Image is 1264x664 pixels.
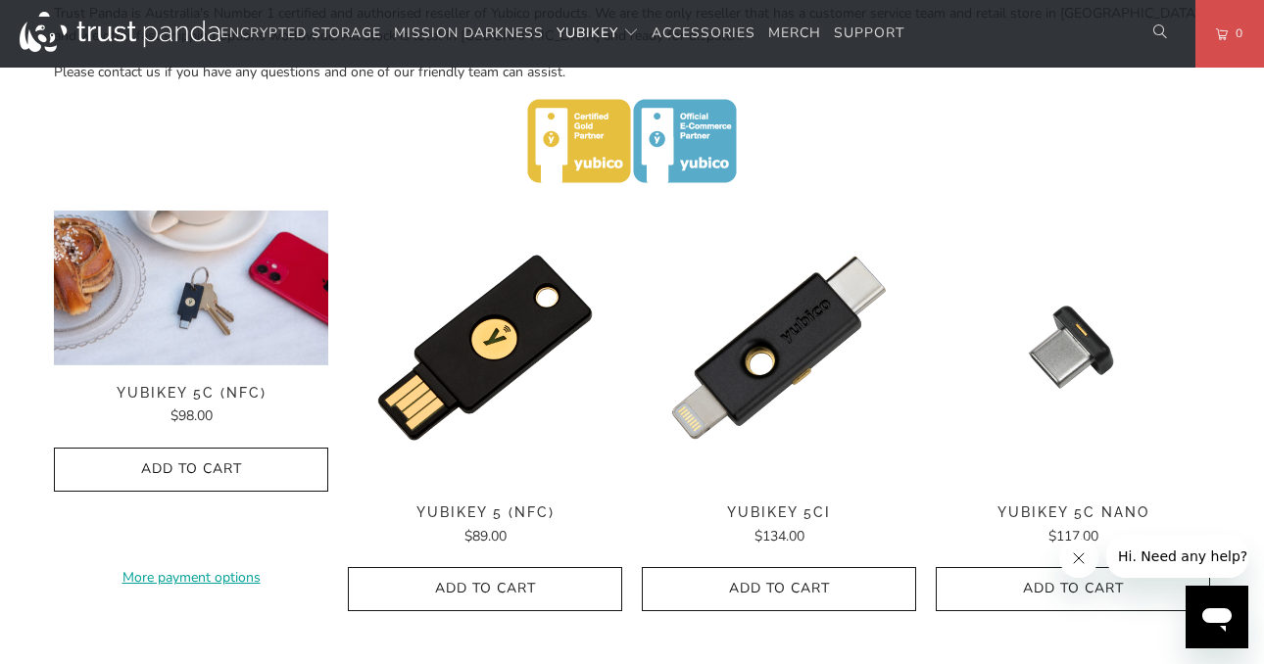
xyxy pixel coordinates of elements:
[1059,539,1098,578] iframe: Close message
[74,461,308,478] span: Add to Cart
[394,24,544,42] span: Mission Darkness
[557,24,618,42] span: YubiKey
[464,527,507,545] span: $89.00
[54,211,328,365] img: YubiKey 5C (NFC) - Trust Panda
[1106,535,1248,578] iframe: Message from company
[1186,586,1248,648] iframe: Button to launch messaging window
[956,581,1190,597] span: Add to Cart
[642,211,916,485] a: YubiKey 5Ci - Trust Panda YubiKey 5Ci - Trust Panda
[936,504,1210,521] span: YubiKey 5C Nano
[834,11,904,57] a: Support
[936,567,1210,611] button: Add to Cart
[220,24,381,42] span: Encrypted Storage
[220,11,381,57] a: Encrypted Storage
[348,211,622,485] img: YubiKey 5 (NFC) - Trust Panda
[1048,527,1098,545] span: $117.00
[768,24,821,42] span: Merch
[54,62,1210,83] p: Please contact us if you have any questions and one of our friendly team can assist.
[348,567,622,611] button: Add to Cart
[768,11,821,57] a: Merch
[348,504,622,547] a: YubiKey 5 (NFC) $89.00
[936,211,1210,485] img: YubiKey 5C Nano - Trust Panda
[642,567,916,611] button: Add to Cart
[936,504,1210,547] a: YubiKey 5C Nano $117.00
[54,448,328,492] button: Add to Cart
[394,11,544,57] a: Mission Darkness
[642,211,916,485] img: YubiKey 5Ci - Trust Panda
[662,581,896,597] span: Add to Cart
[1228,23,1243,44] span: 0
[754,527,804,545] span: $134.00
[642,504,916,547] a: YubiKey 5Ci $134.00
[170,406,213,425] span: $98.00
[652,24,755,42] span: Accessories
[834,24,904,42] span: Support
[54,385,328,402] span: YubiKey 5C (NFC)
[936,211,1210,485] a: YubiKey 5C Nano - Trust Panda YubiKey 5C Nano - Trust Panda
[54,211,328,365] a: YubiKey 5C (NFC) - Trust Panda YubiKey 5C (NFC) - Trust Panda
[54,567,328,589] a: More payment options
[642,504,916,521] span: YubiKey 5Ci
[368,581,602,597] span: Add to Cart
[348,504,622,521] span: YubiKey 5 (NFC)
[20,12,220,52] img: Trust Panda Australia
[557,11,639,57] summary: YubiKey
[652,11,755,57] a: Accessories
[348,211,622,485] a: YubiKey 5 (NFC) - Trust Panda YubiKey 5 (NFC) - Trust Panda
[220,11,904,57] nav: Translation missing: en.navigation.header.main_nav
[54,385,328,428] a: YubiKey 5C (NFC) $98.00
